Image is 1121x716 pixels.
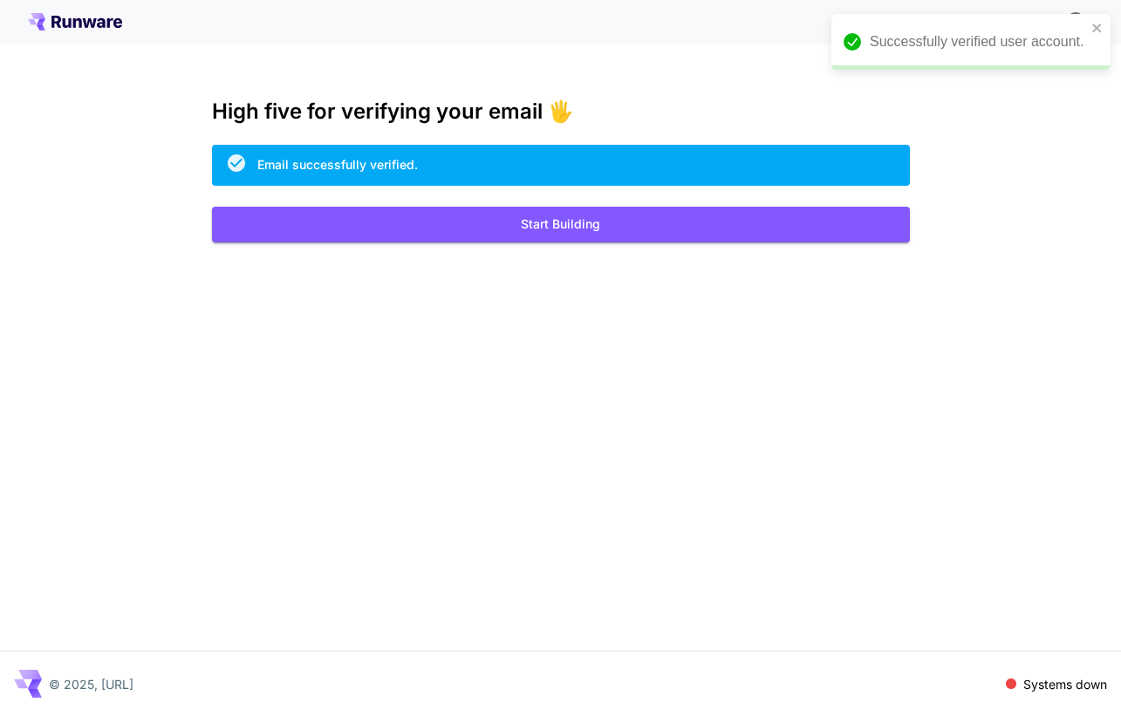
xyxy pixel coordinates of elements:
[1023,675,1107,693] p: Systems down
[212,207,910,242] button: Start Building
[212,99,910,124] h3: High five for verifying your email 🖐️
[257,155,418,174] div: Email successfully verified.
[870,31,1086,52] div: Successfully verified user account.
[1091,21,1104,35] button: close
[1058,3,1093,38] button: In order to qualify for free credit, you need to sign up with a business email address and click ...
[49,675,133,693] p: © 2025, [URL]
